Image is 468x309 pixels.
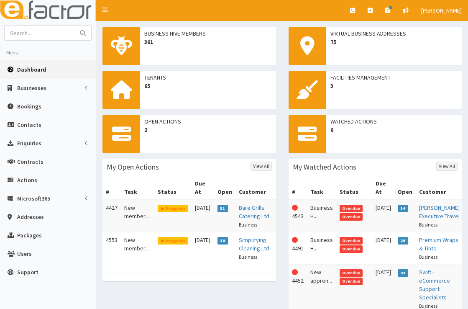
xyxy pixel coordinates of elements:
[292,269,298,275] i: This Action is overdue!
[158,205,188,212] span: In Progress
[107,163,159,171] h3: My Open Actions
[372,232,394,265] td: [DATE]
[121,232,154,265] td: New member...
[419,221,437,228] small: Business
[239,204,269,220] a: Bare Grills Catering Ltd
[17,176,37,184] span: Actions
[144,82,272,90] span: 65
[394,176,416,200] th: Open
[158,237,188,245] span: In Progress
[289,176,307,200] th: #
[330,73,458,82] span: Facilities Management
[419,254,437,260] small: Business
[398,269,408,277] span: 43
[372,200,394,232] td: [DATE]
[340,245,363,253] span: Overdue
[340,237,363,245] span: Overdue
[154,176,192,200] th: Status
[330,82,458,90] span: 3
[336,176,373,200] th: Status
[235,176,276,200] th: Customer
[340,269,363,277] span: Overdue
[330,29,458,38] span: Virtual Business Addresses
[121,176,154,200] th: Task
[5,26,75,40] input: Search...
[398,237,408,245] span: 29
[192,232,214,265] td: [DATE]
[330,126,458,134] span: 6
[121,200,154,232] td: New member...
[17,250,32,257] span: Users
[372,176,394,200] th: Due At
[102,232,121,265] td: 4553
[214,176,235,200] th: Open
[144,73,272,82] span: Tenants
[340,278,363,285] span: Overdue
[17,268,38,276] span: Support
[340,213,363,221] span: Overdue
[192,200,214,232] td: [DATE]
[330,117,458,126] span: Watched Actions
[17,213,44,221] span: Addresses
[17,195,50,202] span: Microsoft365
[192,176,214,200] th: Due At
[144,126,272,134] span: 2
[416,176,463,200] th: Customer
[292,205,298,211] i: This Action is overdue!
[17,158,43,165] span: Contracts
[419,204,460,220] a: [PERSON_NAME] Executive Travel
[217,237,228,245] span: 10
[330,38,458,46] span: 75
[102,176,121,200] th: #
[102,200,121,232] td: 4427
[144,38,272,46] span: 361
[307,176,336,200] th: Task
[217,205,228,212] span: 51
[307,232,336,265] td: Business H...
[239,254,257,260] small: Business
[251,162,272,171] a: View All
[17,103,41,110] span: Bookings
[144,117,272,126] span: Open Actions
[17,139,41,147] span: Enquiries
[419,303,437,309] small: Business
[239,221,257,228] small: Business
[144,29,272,38] span: Business Hive Members
[289,200,307,232] td: 4543
[17,232,42,239] span: Packages
[293,163,356,171] h3: My Watched Actions
[436,162,458,171] a: View All
[398,205,408,212] span: 14
[421,7,462,14] span: [PERSON_NAME]
[307,200,336,232] td: Business H...
[292,237,298,243] i: This Action is overdue!
[17,84,46,92] span: Businesses
[289,232,307,265] td: 4491
[239,236,269,252] a: Simplifying Cleaning Ltd
[419,268,450,301] a: Swift - eCommerce Support Specialists
[340,205,363,212] span: Overdue
[17,121,41,129] span: Contacts
[419,236,458,252] a: Premium Wraps & Tints
[17,66,46,73] span: Dashboard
